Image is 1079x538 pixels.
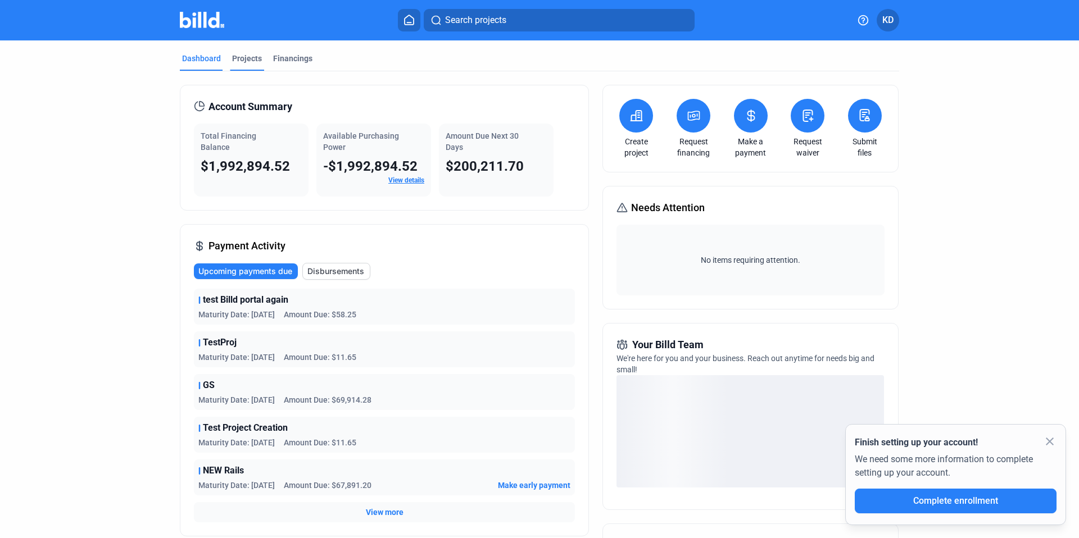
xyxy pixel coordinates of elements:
button: Make early payment [498,480,570,491]
span: Needs Attention [631,200,705,216]
span: Your Billd Team [632,337,704,353]
span: GS [203,379,215,392]
div: loading [616,375,884,487]
span: Maturity Date: [DATE] [198,352,275,363]
span: Amount Due: $67,891.20 [284,480,371,491]
div: Projects [232,53,262,64]
a: Request waiver [788,136,827,158]
a: Make a payment [731,136,770,158]
span: Test Project Creation [203,421,288,435]
span: TestProj [203,336,237,349]
span: test Billd portal again [203,293,288,307]
button: KD [877,9,899,31]
span: KD [882,13,894,27]
span: Amount Due: $69,914.28 [284,394,371,405]
button: View more [366,507,404,518]
span: Available Purchasing Power [323,131,399,152]
span: We're here for you and your business. Reach out anytime for needs big and small! [616,354,874,374]
span: $200,211.70 [446,158,524,174]
span: $1,992,894.52 [201,158,290,174]
span: Complete enrollment [913,495,998,506]
a: View details [388,176,424,184]
mat-icon: close [1043,435,1057,448]
span: No items requiring attention. [621,254,879,266]
div: Financings [273,53,312,64]
span: Maturity Date: [DATE] [198,480,275,491]
a: Request financing [674,136,713,158]
span: Upcoming payments due [198,266,292,277]
span: Search projects [445,13,506,27]
button: Search projects [424,9,695,31]
span: Amount Due: $11.65 [284,437,356,448]
button: Complete enrollment [855,489,1057,513]
img: Billd Company Logo [180,12,224,28]
span: Amount Due Next 30 Days [446,131,519,152]
a: Submit files [845,136,885,158]
span: Maturity Date: [DATE] [198,437,275,448]
span: NEW Rails [203,464,244,477]
button: Upcoming payments due [194,263,298,279]
span: Account Summary [208,99,292,115]
div: We need some more information to complete setting up your account. [855,449,1057,489]
span: Total Financing Balance [201,131,256,152]
span: Maturity Date: [DATE] [198,309,275,320]
div: Dashboard [182,53,221,64]
span: Payment Activity [208,238,285,254]
span: Disbursements [307,266,364,277]
button: Disbursements [302,263,370,280]
a: Create project [616,136,656,158]
span: Maturity Date: [DATE] [198,394,275,405]
span: Amount Due: $11.65 [284,352,356,363]
span: Amount Due: $58.25 [284,309,356,320]
span: -$1,992,894.52 [323,158,418,174]
div: Finish setting up your account! [855,436,1057,449]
